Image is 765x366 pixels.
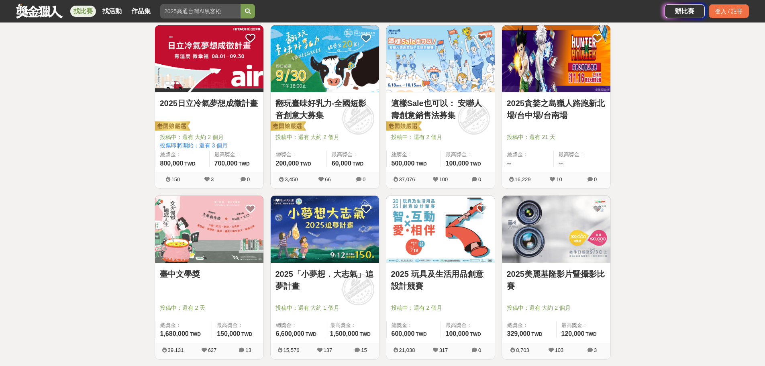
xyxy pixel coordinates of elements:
span: 103 [555,347,564,353]
span: 總獎金： [160,321,207,329]
span: TWD [353,161,363,167]
img: Cover Image [271,196,379,263]
span: 投稿中：還有 大約 2 個月 [160,133,259,141]
span: 60,000 [332,160,351,167]
a: 2025貪婪之島獵人路跑新北場/台中場/台南場 [507,97,606,121]
span: 200,000 [276,160,299,167]
span: 投稿中：還有 2 個月 [391,133,490,141]
span: TWD [531,331,542,337]
a: 找活動 [99,6,125,17]
a: 作品集 [128,6,154,17]
span: TWD [190,331,201,337]
span: 137 [324,347,333,353]
span: TWD [585,331,596,337]
span: 最高獎金： [446,321,490,329]
span: -- [559,160,563,167]
span: 最高獎金： [330,321,374,329]
a: 這樣Sale也可以： 安聯人壽創意銷售法募集 [391,97,490,121]
span: TWD [470,161,481,167]
span: -- [507,160,512,167]
span: 投稿中：還有 2 天 [160,304,259,312]
span: 100,000 [446,330,469,337]
span: 投稿中：還有 大約 2 個月 [507,304,606,312]
span: 329,000 [507,330,530,337]
a: Cover Image [271,25,379,93]
span: 投票即將開始：還有 3 個月 [160,141,259,150]
span: 8,703 [516,347,529,353]
span: 總獎金： [276,151,322,159]
span: 最高獎金： [214,151,259,159]
span: 3,450 [285,176,298,182]
img: Cover Image [502,196,610,263]
span: 3 [211,176,214,182]
span: 投稿中：還有 21 天 [507,133,606,141]
span: 800,000 [160,160,184,167]
span: 0 [478,347,481,353]
span: 15 [361,347,367,353]
span: TWD [416,161,426,167]
a: 辦比賽 [665,4,705,18]
span: TWD [184,161,195,167]
span: 21,038 [399,347,415,353]
span: 0 [478,176,481,182]
a: Cover Image [155,25,263,93]
span: 投稿中：還有 大約 2 個月 [275,133,374,141]
span: 100 [439,176,448,182]
span: 3 [594,347,597,353]
a: 臺中文學獎 [160,268,259,280]
span: 150,000 [217,330,240,337]
span: 1,500,000 [330,330,359,337]
img: Cover Image [502,25,610,92]
span: 700,000 [214,160,238,167]
span: 投稿中：還有 2 個月 [391,304,490,312]
span: TWD [470,331,481,337]
span: 總獎金： [276,321,320,329]
span: 10 [556,176,562,182]
span: 39,131 [168,347,184,353]
a: 找比賽 [70,6,96,17]
img: Cover Image [155,25,263,92]
a: 2025日立冷氣夢想成徵計畫 [160,97,259,109]
span: TWD [241,331,252,337]
span: TWD [300,161,311,167]
img: 老闆娘嚴選 [153,121,190,132]
span: 最高獎金： [332,151,374,159]
a: 2025美麗基隆影片暨攝影比賽 [507,268,606,292]
span: 總獎金： [507,151,549,159]
input: 2025高通台灣AI黑客松 [160,4,241,18]
div: 登入 / 註冊 [709,4,749,18]
span: 120,000 [561,330,585,337]
a: Cover Image [386,196,495,263]
span: 總獎金： [392,151,436,159]
span: 600,000 [392,330,415,337]
a: Cover Image [386,25,495,93]
span: 15,576 [284,347,300,353]
span: 總獎金： [392,321,436,329]
span: 0 [363,176,365,182]
span: 投稿中：還有 大約 1 個月 [275,304,374,312]
span: 627 [208,347,217,353]
span: TWD [239,161,249,167]
span: 100,000 [446,160,469,167]
span: 13 [245,347,251,353]
a: 2025「小夢想．大志氣」追夢計畫 [275,268,374,292]
span: 1,680,000 [160,330,189,337]
span: 37,076 [399,176,415,182]
a: Cover Image [502,25,610,93]
span: 0 [594,176,597,182]
img: 老闆娘嚴選 [385,121,422,132]
span: 最高獎金： [561,321,606,329]
span: TWD [416,331,426,337]
span: 66 [325,176,330,182]
span: 6,600,000 [276,330,304,337]
span: 總獎金： [160,151,204,159]
span: 最高獎金： [559,151,606,159]
span: TWD [360,331,371,337]
span: TWD [306,331,316,337]
span: 317 [439,347,448,353]
span: 0 [247,176,250,182]
span: 最高獎金： [446,151,490,159]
